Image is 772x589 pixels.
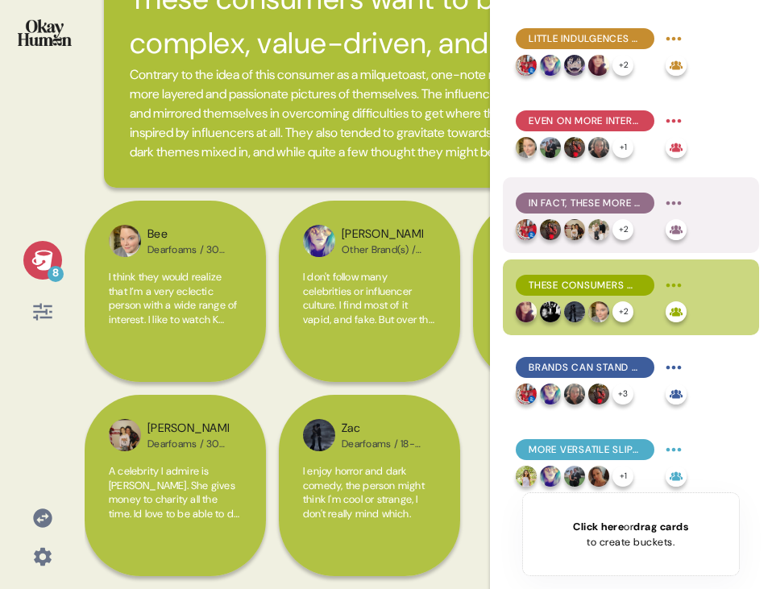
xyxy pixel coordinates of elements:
[516,384,537,404] img: profilepic_28872622502382077.jpg
[342,420,423,438] div: Zac
[540,55,561,76] img: profilepic_9066190846840434.jpg
[612,384,633,404] div: + 3
[529,196,641,210] span: In fact, these more populous moments are much more often associated with pushing boundaries.
[342,226,423,243] div: [PERSON_NAME]
[147,420,229,438] div: [PERSON_NAME]
[540,137,561,158] img: profilepic_9382492508474277.jpg
[612,301,633,322] div: + 2
[516,219,537,240] img: profilepic_28872622502382077.jpg
[342,438,423,450] div: Dearfoams / 18-30
[18,19,72,46] img: okayhuman.3b1b6348.png
[529,278,641,292] span: These consumers want to be seen as layered, complex, value-driven, and maybe even weird.
[588,301,609,322] img: profilepic_28542259122088061.jpg
[564,301,585,322] img: profilepic_28633508642960552.jpg
[588,55,609,76] img: profilepic_9276248749149381.jpg
[48,266,64,282] div: 8
[588,384,609,404] img: profilepic_28621044184177708.jpg
[303,464,425,521] span: I enjoy horror and dark comedy, the person might think I'm cool or strange, I don't really mind w...
[612,137,633,158] div: + 1
[540,219,561,240] img: profilepic_28621044184177708.jpg
[564,55,585,76] img: profilepic_9366816296732154.jpg
[147,226,229,243] div: Bee
[109,464,239,534] span: A celebrity I admire is [PERSON_NAME]. She gives money to charity all the time. Id love to be abl...
[612,219,633,240] div: + 2
[540,301,561,322] img: profilepic_9609086935790007.jpg
[529,442,641,457] span: More versatile slippers make leaving the home easier & allow for greater spontaneity.
[588,466,609,487] img: profilepic_9269693663143779.jpg
[612,55,633,76] div: + 2
[564,384,585,404] img: profilepic_29218242277774080.jpg
[612,466,633,487] div: + 1
[516,137,537,158] img: profilepic_28542259122088061.jpg
[564,219,585,240] img: profilepic_7795353787255710.jpg
[516,55,537,76] img: profilepic_28872622502382077.jpg
[303,419,335,451] img: profilepic_28633508642960552.jpg
[573,519,688,550] div: or to create buckets.
[109,225,141,257] img: profilepic_28542259122088061.jpg
[342,243,423,256] div: Other Brand(s) / 30-45
[633,520,688,533] span: drag cards
[147,438,229,450] div: Dearfoams / 30-45
[303,270,434,524] span: I don't follow many celebrities or influencer culture. I find most of it vapid, and fake. But ove...
[540,466,561,487] img: profilepic_9066190846840434.jpg
[588,219,609,240] img: profilepic_28899664269647605.jpg
[147,243,229,256] div: Dearfoams / 30-45
[529,114,641,128] span: Even on more interesting days, this audience prefers to keep their circles small.
[573,520,624,533] span: Click here
[564,137,585,158] img: profilepic_28621044184177708.jpg
[529,31,641,46] span: Little indulgences are key to making the everyday more memorable.
[588,137,609,158] img: profilepic_29218242277774080.jpg
[516,301,537,322] img: profilepic_9276248749149381.jpg
[303,225,335,257] img: profilepic_9066190846840434.jpg
[564,466,585,487] img: profilepic_9382492508474277.jpg
[529,360,641,375] span: Brands can stand out by reflecting authentic & human care for consumers and causes.
[516,466,537,487] img: profilepic_9324510617637360.jpg
[109,419,141,451] img: profilepic_7795353787255710.jpg
[540,384,561,404] img: profilepic_9066190846840434.jpg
